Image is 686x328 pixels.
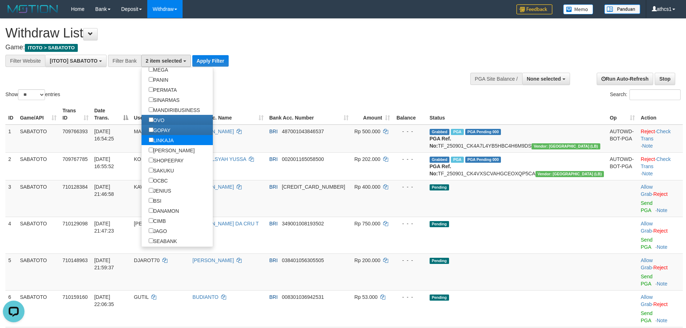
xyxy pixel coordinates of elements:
[142,145,202,155] label: [PERSON_NAME]
[17,104,59,125] th: Game/API: activate to sort column ascending
[149,107,153,112] input: MANDIRIBUSINESS
[638,180,683,217] td: ·
[266,104,351,125] th: Bank Acc. Number: activate to sort column ascending
[641,257,653,270] a: Allow Grab
[641,310,653,323] a: Send PGA
[427,125,607,153] td: TF_250901_CK4A7L4YB5HBC4H6M9DS
[396,257,423,264] div: - - -
[638,152,683,180] td: · ·
[641,237,653,250] a: Send PGA
[430,157,450,163] span: Grabbed
[142,196,169,206] label: BSI
[149,77,153,82] input: PANIN
[354,294,378,300] span: Rp 53.000
[142,216,173,226] label: CIMB
[282,257,324,263] span: Copy 038401056305505 to clipboard
[146,58,182,64] span: 2 item selected
[653,191,668,197] a: Reject
[17,217,59,253] td: SABATOTO
[5,125,17,153] td: 1
[142,206,187,216] label: DANAMON
[5,152,17,180] td: 2
[430,163,451,176] b: PGA Ref. No:
[193,221,259,226] a: [PERSON_NAME] DA CRU T
[25,44,78,52] span: ITOTO > SABATOTO
[94,257,114,270] span: [DATE] 21:59:37
[190,104,266,125] th: Bank Acc. Name: activate to sort column ascending
[607,104,638,125] th: Op: activate to sort column ascending
[641,221,653,234] span: ·
[141,55,191,67] button: 2 item selected
[142,236,184,246] label: SEABANK
[641,184,653,197] span: ·
[149,238,153,243] input: SEABANK
[94,184,114,197] span: [DATE] 21:46:58
[142,64,175,75] label: MEGA
[269,156,278,162] span: BRI
[427,104,607,125] th: Status
[610,89,681,100] label: Search:
[18,89,45,100] select: Showentries
[527,76,561,82] span: None selected
[641,257,653,270] span: ·
[149,87,153,92] input: PERMATA
[354,156,380,162] span: Rp 202.000
[563,4,593,14] img: Button%20Memo.svg
[5,253,17,290] td: 5
[3,3,24,24] button: Open LiveChat chat widget
[149,168,153,172] input: SAKUKU
[282,184,345,190] span: Copy 658801024545531 to clipboard
[5,89,60,100] label: Show entries
[45,55,106,67] button: [ITOTO] SABATOTO
[149,117,153,122] input: OVO
[641,200,653,213] a: Send PGA
[134,257,160,263] span: DJAROT70
[522,73,570,85] button: None selected
[354,129,380,134] span: Rp 500.000
[535,171,604,177] span: Vendor URL: https://dashboard.q2checkout.com/secure
[354,221,380,226] span: Rp 750.000
[269,184,278,190] span: BRI
[17,290,59,327] td: SABATOTO
[430,184,449,190] span: Pending
[149,178,153,183] input: OCBC
[91,104,131,125] th: Date Trans.: activate to sort column descending
[532,143,600,149] span: Vendor URL: https://dashboard.q2checkout.com/secure
[5,104,17,125] th: ID
[269,221,278,226] span: BRI
[62,221,88,226] span: 710129098
[642,143,653,149] a: Note
[142,155,191,165] label: SHOPEEPAY
[430,129,450,135] span: Grabbed
[430,221,449,227] span: Pending
[192,55,229,67] button: Apply Filter
[351,104,393,125] th: Amount: activate to sort column ascending
[657,207,668,213] a: Note
[282,294,324,300] span: Copy 008301036942531 to clipboard
[94,129,114,141] span: [DATE] 16:54:25
[142,135,181,145] label: LINKAJA
[269,257,278,263] span: BRI
[5,44,450,51] h4: Game:
[638,217,683,253] td: ·
[597,73,653,85] a: Run Auto-Refresh
[430,136,451,149] b: PGA Ref. No:
[149,127,153,132] input: GOPAY
[94,156,114,169] span: [DATE] 16:55:52
[641,156,671,169] a: Check Trans
[451,157,463,163] span: Marked by athcs1
[108,55,141,67] div: Filter Bank
[142,85,184,95] label: PERMATA
[134,184,153,190] span: KAWOK
[629,89,681,100] input: Search:
[5,217,17,253] td: 4
[149,97,153,102] input: SINARMAS
[193,184,234,190] a: [PERSON_NAME]
[638,253,683,290] td: ·
[451,129,463,135] span: Marked by athcs1
[282,221,324,226] span: Copy 349001008193502 to clipboard
[638,290,683,327] td: ·
[393,104,426,125] th: Balance
[134,156,154,162] span: KOKOJP
[641,129,671,141] a: Check Trans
